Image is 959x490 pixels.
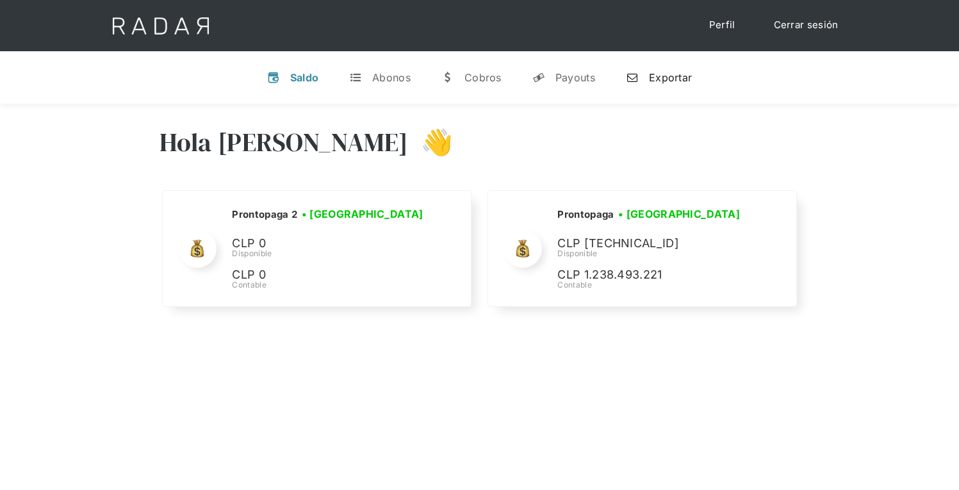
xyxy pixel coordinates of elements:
div: Cobros [464,71,502,84]
p: CLP 0 [232,266,424,284]
div: Abonos [372,71,411,84]
div: Disponible [232,248,427,259]
h2: Prontopaga [557,208,614,221]
p: CLP 0 [232,234,424,253]
div: t [349,71,362,84]
div: Saldo [290,71,319,84]
p: CLP [TECHNICAL_ID] [557,234,750,253]
div: n [626,71,639,84]
h3: Hola [PERSON_NAME] [160,126,408,158]
p: CLP 1.238.493.221 [557,266,750,284]
div: Exportar [649,71,692,84]
div: v [267,71,280,84]
div: Contable [232,279,427,291]
h3: • [GEOGRAPHIC_DATA] [618,206,740,222]
div: Disponible [557,248,750,259]
div: w [441,71,454,84]
a: Cerrar sesión [761,13,851,38]
h3: 👋 [408,126,453,158]
h3: • [GEOGRAPHIC_DATA] [302,206,423,222]
h2: Prontopaga 2 [232,208,297,221]
div: y [532,71,545,84]
div: Contable [557,279,750,291]
a: Perfil [696,13,748,38]
div: Payouts [555,71,595,84]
